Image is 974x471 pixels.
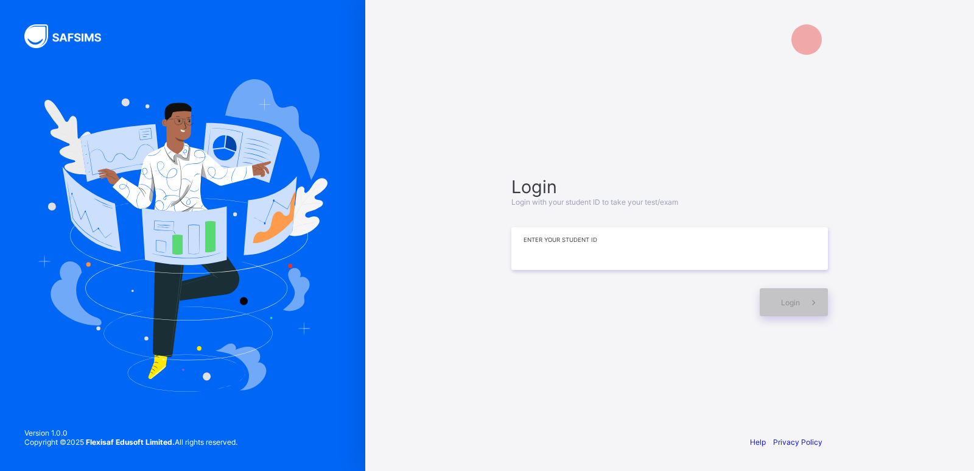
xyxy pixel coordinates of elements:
[24,428,237,437] span: Version 1.0.0
[511,197,678,207] span: Login with your student ID to take your test/exam
[781,298,800,307] span: Login
[24,24,116,48] img: SAFSIMS Logo
[38,79,328,391] img: Hero Image
[750,437,766,447] a: Help
[773,437,822,447] a: Privacy Policy
[511,176,828,197] span: Login
[86,437,175,447] strong: Flexisaf Edusoft Limited.
[24,437,237,447] span: Copyright © 2025 All rights reserved.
